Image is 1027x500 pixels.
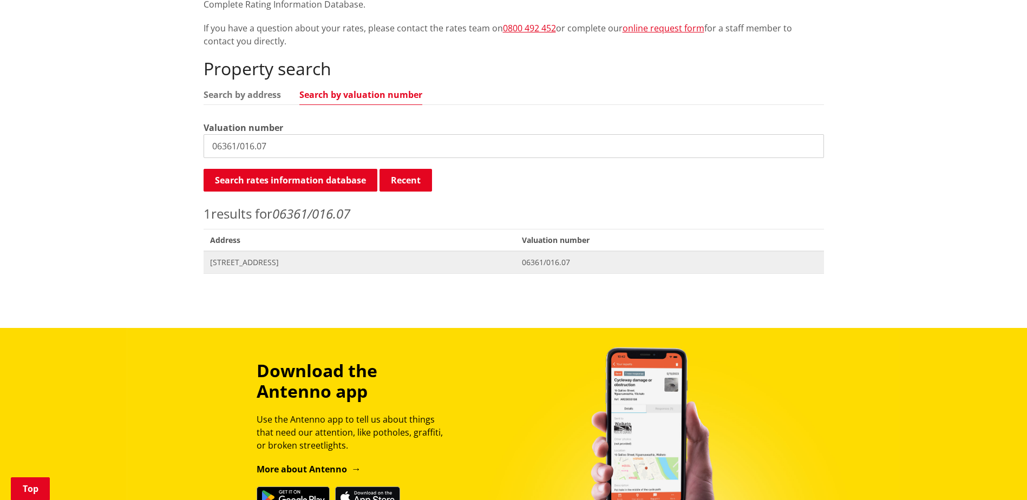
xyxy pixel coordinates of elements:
a: More about Antenno [257,463,361,475]
a: 0800 492 452 [503,22,556,34]
h2: Property search [204,58,824,79]
a: Search by valuation number [299,90,422,99]
a: Search by address [204,90,281,99]
label: Valuation number [204,121,283,134]
button: Recent [380,169,432,192]
p: Use the Antenno app to tell us about things that need our attention, like potholes, graffiti, or ... [257,413,453,452]
a: [STREET_ADDRESS] 06361/016.07 [204,251,824,273]
iframe: Messenger Launcher [977,455,1016,494]
span: [STREET_ADDRESS] [210,257,509,268]
button: Search rates information database [204,169,377,192]
input: e.g. 03920/020.01A [204,134,824,158]
span: 06361/016.07 [522,257,817,268]
span: Address [204,229,516,251]
span: Valuation number [515,229,823,251]
em: 06361/016.07 [272,205,350,222]
h3: Download the Antenno app [257,360,453,402]
p: results for [204,204,824,223]
p: If you have a question about your rates, please contact the rates team on or complete our for a s... [204,22,824,48]
span: 1 [204,205,211,222]
a: Top [11,477,50,500]
a: online request form [623,22,704,34]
